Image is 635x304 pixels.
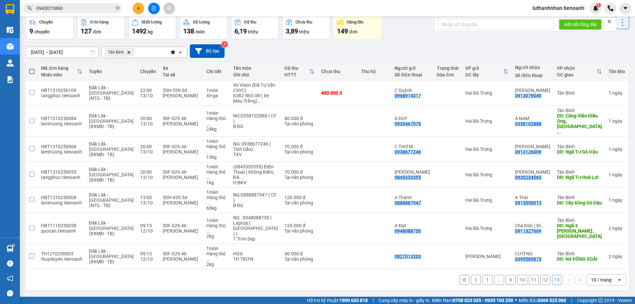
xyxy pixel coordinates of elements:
[81,27,92,35] span: 127
[163,195,199,200] div: 50H-435.54
[163,144,199,149] div: 50F-029.46
[598,298,603,303] span: copyright
[163,88,199,93] div: 50H-539.60
[462,63,512,80] th: Toggle SortBy
[89,167,134,183] span: Đăk Lăk - [GEOGRAPHIC_DATA] (BXMĐ - TB)
[36,25,91,37] span: luthanhnhan.tienoanh - In:
[333,16,381,39] button: Hàng tồn149đơn
[233,180,278,185] div: H BKV
[557,169,602,175] div: Tân Bình
[286,27,298,35] span: 3,89
[395,169,430,175] div: Tiến Nguyễn
[284,72,309,77] div: HTTT
[163,256,199,262] div: [PERSON_NAME]
[395,228,421,234] div: 0948088750
[206,218,227,223] div: 1 món
[515,195,550,200] div: A Thái
[515,88,550,93] div: C Hương
[619,3,631,14] button: caret-down
[163,251,199,256] div: 50F-029.46
[284,121,315,126] div: Tại văn phòng
[41,72,77,77] div: Nhân viên
[195,29,205,34] span: món
[465,147,508,152] div: Hai Bà Trưng
[163,149,199,154] div: [PERSON_NAME]
[339,298,368,303] strong: 1900 633 818
[282,16,330,39] button: Chưa thu3,89 triệu
[163,116,199,121] div: 50F-029.46
[515,223,550,228] div: Cha Đức ( Đi Sáng )
[167,6,171,11] span: aim
[284,200,315,205] div: Tại văn phòng
[284,65,309,71] div: Đã thu
[221,41,228,48] sup: 3
[437,72,459,77] div: hóa đơn
[89,141,134,157] span: Đăk Lăk - [GEOGRAPHIC_DATA] (BXMĐ - TB)
[373,297,374,304] span: |
[284,116,315,121] div: 80.000 đ
[347,20,363,24] div: Hàng tồn
[395,72,430,77] div: Số điện thoại
[206,234,227,239] div: 2 kg
[612,197,622,203] span: ngày
[284,223,315,228] div: 120.000 đ
[612,172,622,177] span: ngày
[284,149,315,154] div: Tại văn phòng
[41,200,82,205] div: lamtruong.tienoanh
[26,47,98,58] input: Select a date range.
[395,88,430,93] div: C Quỳnh
[36,19,91,37] span: BD1410250031 -
[233,82,278,93] div: Xe Vison (Đã Tư Vấn CSVC)
[206,251,227,262] div: Hàng thông thường
[517,275,527,285] button: 10
[36,4,82,11] span: Gửi:
[206,116,227,126] div: Hàng thông thường
[13,244,15,246] sup: 1
[284,144,315,149] div: 70.000 đ
[135,49,136,56] input: Selected Tân Bình.
[395,254,421,259] div: 0827013203
[564,21,596,28] span: Kết nối tổng đài
[540,275,550,285] button: 12
[41,149,82,154] div: lamtruong.tienoanh
[557,149,602,154] div: DĐ: Ngã Tư Gò Đậu
[465,72,503,77] div: ĐC lấy
[41,116,82,121] div: HBT1310250084
[608,5,614,11] img: phone-icon
[140,223,156,228] div: 09:15
[609,226,625,231] div: 2
[77,16,125,39] button: Đơn hàng127đơn
[140,93,156,98] div: 13/10
[538,298,566,303] strong: 0369 525 060
[284,256,315,262] div: Tại văn phòng
[233,164,278,180] div: (0845353355) Điện Thoại ( Không Kiểm, Đã Tư Vấn Chính Sách Vận Chuyển )
[140,175,156,180] div: 13/10
[206,180,227,185] div: 1 kg
[557,195,602,200] div: Tân Bình
[7,26,14,33] img: warehouse-icon
[593,5,599,11] img: icon-new-feature
[257,98,261,104] span: ...
[41,175,82,180] div: tangphuc.tienoanh
[494,275,504,285] button: ...
[284,175,315,180] div: Tại văn phòng
[206,93,227,98] div: Xe ga
[233,65,278,71] div: Tên món
[233,72,278,77] div: Ghi chú
[206,205,227,211] div: 60 kg
[142,20,162,24] div: Khối lượng
[557,90,602,96] div: Tân Bình
[233,152,278,157] div: TXV
[27,6,32,11] span: search
[140,116,156,121] div: 20:00
[108,50,124,55] span: Tân Bình
[515,169,550,175] div: Lê Vy
[379,297,430,304] span: Cung cấp máy in - giấy in:
[515,200,541,205] div: 0913550013
[136,6,141,11] span: plus
[206,190,227,195] div: 1 món
[41,169,82,175] div: HBT1310250055
[233,203,278,208] div: B Đỏ
[395,116,430,121] div: A DUY
[612,90,622,96] span: ngày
